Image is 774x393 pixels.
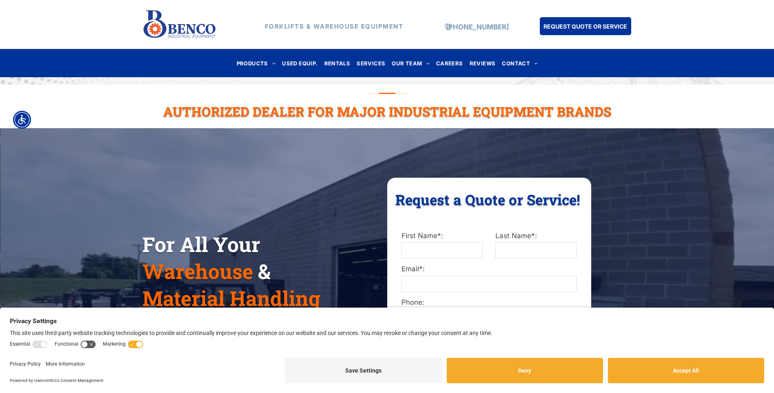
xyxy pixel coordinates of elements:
[446,23,509,31] a: [PHONE_NUMBER]
[265,22,404,30] strong: FORKLIFTS & WAREHOUSE EQUIPMENT
[142,285,320,312] span: Material Handling
[142,258,253,285] span: Warehouse
[395,190,580,209] span: Request a Quote or Service!
[433,58,466,69] a: CAREERS
[279,58,321,69] a: USED EQUIP.
[353,58,388,69] a: SERVICES
[466,58,499,69] a: REVIEWS
[321,58,354,69] a: RENTALS
[540,17,631,35] a: REQUEST QUOTE OR SERVICE
[401,297,576,308] label: Phone:
[258,258,271,285] span: &
[495,231,576,241] label: Last Name*:
[142,231,260,258] span: For All Your
[13,111,31,129] div: Accessibility Menu
[499,58,541,69] a: CONTACT
[401,264,576,275] label: Email*:
[401,231,482,241] label: First Name*:
[163,103,611,120] span: Authorized Dealer For Major Industrial Equipment Brands
[233,58,279,69] a: PRODUCTS
[543,19,627,34] span: REQUEST QUOTE OR SERVICE
[388,58,433,69] a: OUR TEAM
